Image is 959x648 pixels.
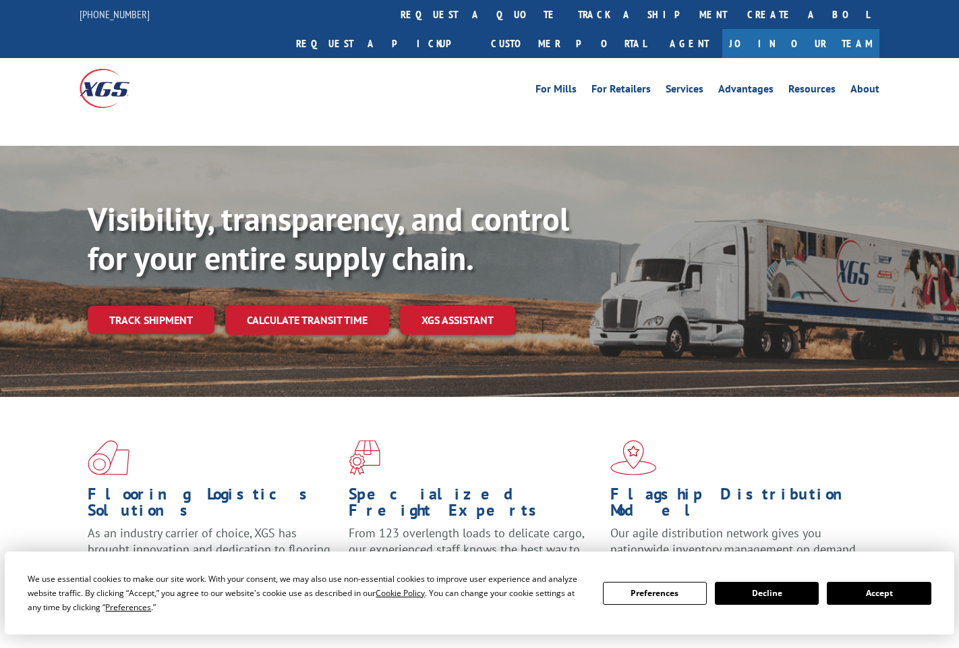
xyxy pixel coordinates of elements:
span: Preferences [105,601,151,613]
b: Visibility, transparency, and control for your entire supply chain. [88,198,569,279]
a: For Retailers [591,84,651,99]
a: Request a pickup [286,29,481,58]
button: Preferences [603,582,707,605]
img: xgs-icon-flagship-distribution-model-red [610,440,657,475]
h1: Specialized Freight Experts [349,486,600,525]
a: XGS ASSISTANT [400,306,515,335]
a: About [850,84,879,99]
div: Cookie Consent Prompt [5,551,954,634]
a: For Mills [535,84,577,99]
h1: Flooring Logistics Solutions [88,486,339,525]
span: Our agile distribution network gives you nationwide inventory management on demand. [610,525,859,557]
button: Accept [827,582,931,605]
a: Agent [656,29,722,58]
a: Advantages [718,84,774,99]
p: From 123 overlength loads to delicate cargo, our experienced staff knows the best way to move you... [349,525,600,585]
a: Services [666,84,703,99]
a: Calculate transit time [225,306,389,335]
a: Resources [788,84,836,99]
a: Join Our Team [722,29,879,58]
a: [PHONE_NUMBER] [80,7,150,21]
span: Cookie Policy [376,587,425,599]
h1: Flagship Distribution Model [610,486,861,525]
button: Decline [715,582,819,605]
img: xgs-icon-total-supply-chain-intelligence-red [88,440,129,475]
div: We use essential cookies to make our site work. With your consent, we may also use non-essential ... [28,572,586,614]
a: Track shipment [88,306,214,334]
span: As an industry carrier of choice, XGS has brought innovation and dedication to flooring logistics... [88,525,330,573]
a: Customer Portal [481,29,656,58]
img: xgs-icon-focused-on-flooring-red [349,440,380,475]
